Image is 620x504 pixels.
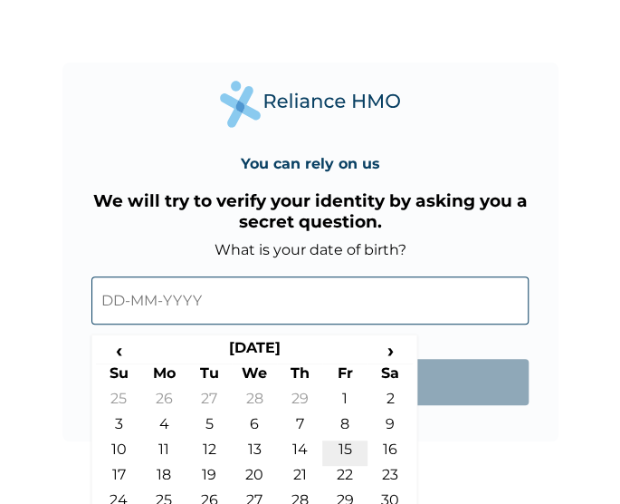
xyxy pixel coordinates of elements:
td: 12 [186,441,232,466]
td: 16 [367,441,413,466]
td: 11 [141,441,186,466]
th: [DATE] [141,339,367,364]
td: 28 [232,390,277,415]
th: Sa [367,364,413,390]
h4: You can rely on us [241,155,380,172]
td: 25 [96,390,141,415]
td: 15 [322,441,367,466]
th: Th [277,364,322,390]
td: 14 [277,441,322,466]
th: Tu [186,364,232,390]
td: 10 [96,441,141,466]
h3: We will try to verify your identity by asking you a secret question. [91,190,529,232]
td: 7 [277,415,322,441]
td: 17 [96,466,141,491]
td: 23 [367,466,413,491]
td: 3 [96,415,141,441]
td: 18 [141,466,186,491]
td: 21 [277,466,322,491]
td: 8 [322,415,367,441]
label: What is your date of birth? [215,241,406,258]
img: Reliance Health's Logo [220,81,401,127]
span: › [367,339,413,362]
span: ‹ [96,339,141,362]
td: 2 [367,390,413,415]
th: Su [96,364,141,390]
td: 13 [232,441,277,466]
td: 27 [186,390,232,415]
td: 20 [232,466,277,491]
td: 9 [367,415,413,441]
td: 6 [232,415,277,441]
td: 26 [141,390,186,415]
td: 5 [186,415,232,441]
th: Fr [322,364,367,390]
td: 1 [322,390,367,415]
td: 19 [186,466,232,491]
th: Mo [141,364,186,390]
td: 29 [277,390,322,415]
th: We [232,364,277,390]
td: 4 [141,415,186,441]
input: DD-MM-YYYY [91,276,529,325]
td: 22 [322,466,367,491]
